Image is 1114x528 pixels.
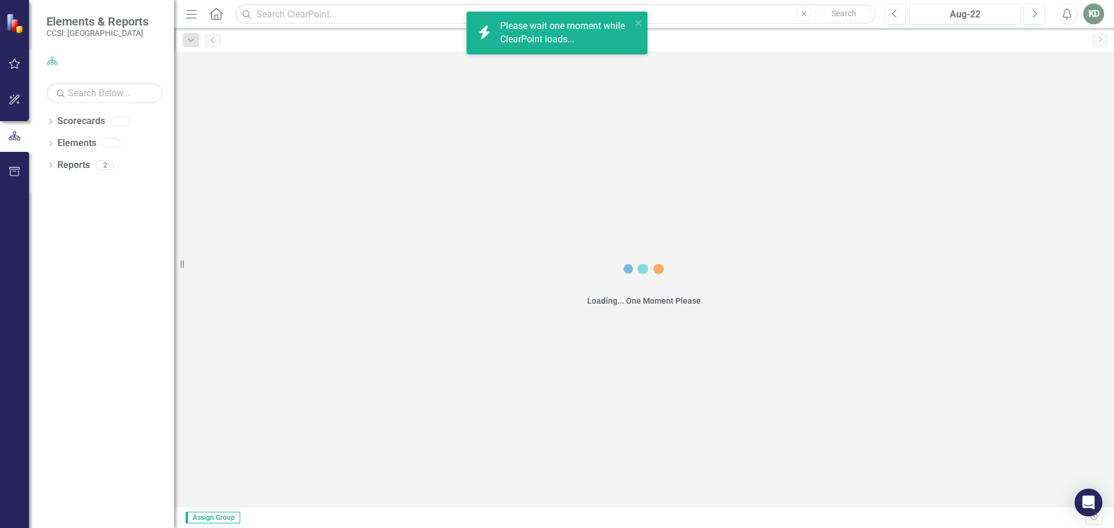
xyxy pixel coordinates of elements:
a: Scorecards [57,115,105,128]
button: close [635,16,643,30]
a: Reports [57,159,90,172]
div: Aug-22 [913,8,1017,21]
input: Search ClearPoint... [235,4,876,24]
img: ClearPoint Strategy [6,13,26,33]
button: KD [1083,3,1104,24]
span: Search [831,9,856,18]
div: 2 [96,160,114,170]
div: Please wait one moment while ClearPoint loads... [500,20,631,46]
div: Open Intercom Messenger [1075,489,1102,516]
div: Loading... One Moment Please [587,295,701,307]
a: Elements [57,137,96,150]
small: CCSI: [GEOGRAPHIC_DATA] [46,28,149,38]
span: Elements & Reports [46,14,149,28]
button: Aug-22 [909,3,1021,24]
button: Search [815,6,873,22]
input: Search Below... [46,83,162,103]
span: Assign Group [186,512,240,523]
